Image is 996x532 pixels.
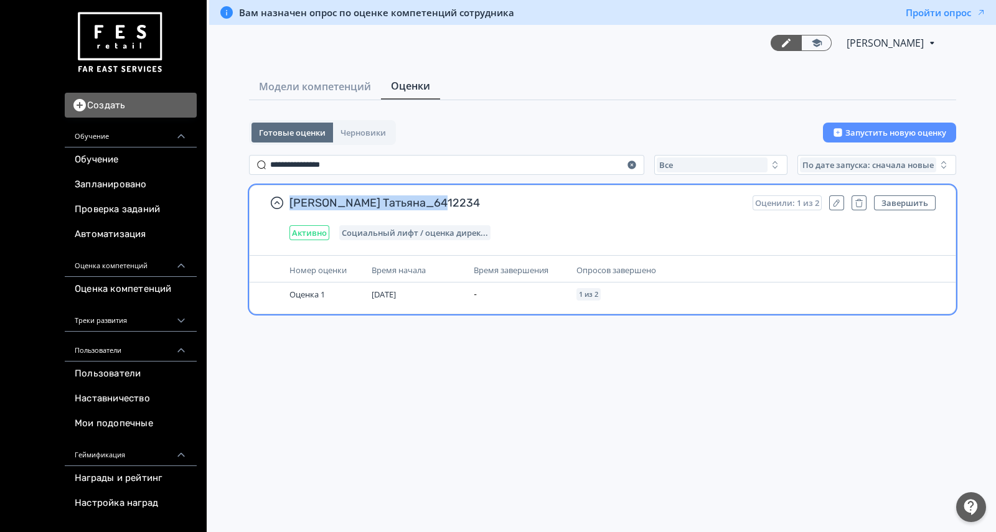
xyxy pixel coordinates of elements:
[874,195,936,210] button: Завершить
[65,411,197,436] a: Мои подопечные
[65,277,197,302] a: Оценка компетенций
[292,228,327,238] span: Активно
[75,7,164,78] img: https://files.teachbase.ru/system/account/57463/logo/medium-936fc5084dd2c598f50a98b9cbe0469a.png
[65,147,197,172] a: Обучение
[801,35,832,51] a: Переключиться в режим ученика
[65,197,197,222] a: Проверка заданий
[372,289,396,300] span: [DATE]
[469,282,571,306] td: -
[579,291,598,298] span: 1 из 2
[65,247,197,277] div: Оценка компетенций
[65,118,197,147] div: Обучение
[474,264,548,276] span: Время завершения
[847,35,926,50] span: Светлана Илюхина
[654,155,787,175] button: Все
[65,93,197,118] button: Создать
[372,264,426,276] span: Время начала
[65,466,197,491] a: Награды и рейтинг
[65,491,197,516] a: Настройка наград
[65,222,197,247] a: Автоматизация
[289,195,743,210] span: [PERSON_NAME] Татьяна_6412234
[906,6,986,19] button: Пройти опрос
[65,172,197,197] a: Запланировано
[65,362,197,386] a: Пользователи
[289,264,347,276] span: Номер оценки
[251,123,333,142] button: Готовые оценки
[65,332,197,362] div: Пользователи
[239,6,514,19] span: Вам назначен опрос по оценке компетенций сотрудника
[342,228,488,238] span: Социальный лифт / оценка директора магазина
[65,302,197,332] div: Треки развития
[65,386,197,411] a: Наставничество
[259,128,326,138] span: Готовые оценки
[797,155,956,175] button: По дате запуска: сначала новые
[755,198,819,208] span: Оценили: 1 из 2
[333,123,393,142] button: Черновики
[576,264,656,276] span: Опросов завершено
[659,160,673,170] span: Все
[289,289,325,300] span: Оценка 1
[823,123,956,142] button: Запустить новую оценку
[802,160,934,170] span: По дате запуска: сначала новые
[391,78,430,93] span: Оценки
[259,79,371,94] span: Модели компетенций
[65,436,197,466] div: Геймификация
[341,128,386,138] span: Черновики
